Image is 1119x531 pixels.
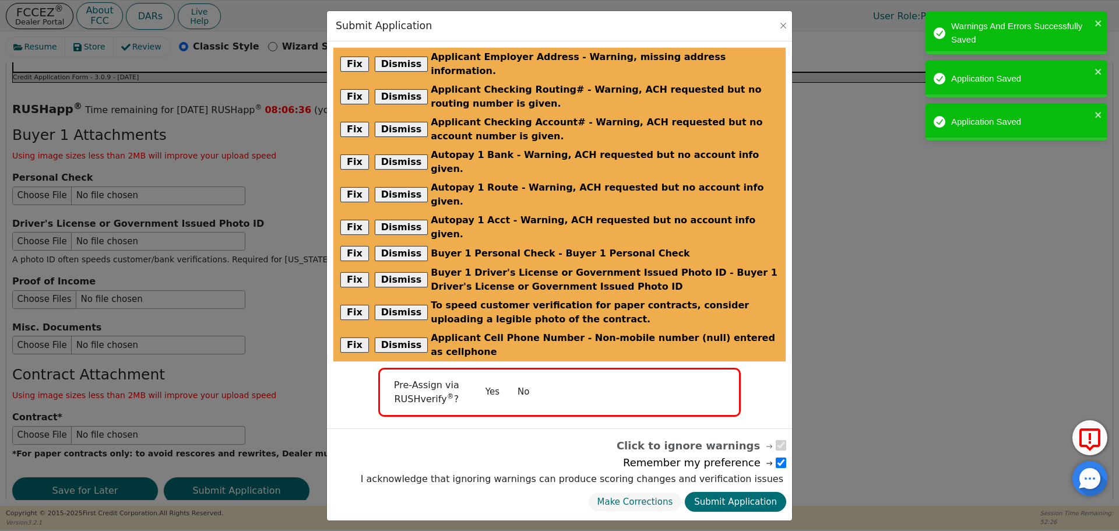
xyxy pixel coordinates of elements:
button: Fix [340,272,369,287]
span: Buyer 1 Personal Check - Buyer 1 Personal Check [431,247,690,261]
button: Submit Application [685,492,786,512]
span: Applicant Cell Phone Number - Non-mobile number (null) entered as cellphone [431,331,779,359]
span: Buyer 1 Driver's License or Government Issued Photo ID - Buyer 1 Driver's License or Government I... [431,266,779,294]
button: close [1095,16,1103,30]
div: Warnings And Errors Successfully Saved [951,20,1091,46]
button: Yes [476,382,509,402]
button: Fix [340,57,369,72]
span: Click to ignore warnings [617,438,775,453]
span: Autopay 1 Bank - Warning, ACH requested but no account info given. [431,148,779,176]
span: Applicant Checking Routing# - Warning, ACH requested but no routing number is given. [431,83,779,111]
button: Dismiss [375,122,428,137]
button: Dismiss [375,57,428,72]
button: Fix [340,122,369,137]
button: Make Corrections [588,492,682,512]
span: Applicant Checking Account# - Warning, ACH requested but no account number is given. [431,115,779,143]
button: Fix [340,220,369,235]
div: Application Saved [951,72,1091,86]
button: Dismiss [375,220,428,235]
button: Fix [340,305,369,320]
span: Autopay 1 Route - Warning, ACH requested but no account info given. [431,181,779,209]
span: Autopay 1 Acct - Warning, ACH requested but no account info given. [431,213,779,241]
button: close [1095,108,1103,121]
label: I acknowledge that ignoring warnings can produce scoring changes and verification issues [358,472,786,486]
button: close [1095,65,1103,78]
button: Dismiss [375,305,428,320]
h3: Submit Application [336,20,432,32]
button: Dismiss [375,154,428,170]
button: Dismiss [375,337,428,353]
button: Dismiss [375,89,428,104]
button: Dismiss [375,272,428,287]
button: Fix [340,337,369,353]
button: Fix [340,187,369,202]
span: Remember my preference [623,455,775,470]
button: Fix [340,154,369,170]
button: Report Error to FCC [1072,420,1107,455]
sup: ® [447,392,454,400]
span: To speed customer verification for paper contracts, consider uploading a legible photo of the con... [431,298,779,326]
button: Fix [340,246,369,261]
button: Fix [340,89,369,104]
button: Close [777,20,789,31]
button: Dismiss [375,246,428,261]
div: Application Saved [951,115,1091,129]
button: Dismiss [375,187,428,202]
span: Pre-Assign via RUSHverify ? [394,379,459,405]
button: No [508,382,539,402]
span: Applicant Employer Address - Warning, missing address information. [431,50,779,78]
